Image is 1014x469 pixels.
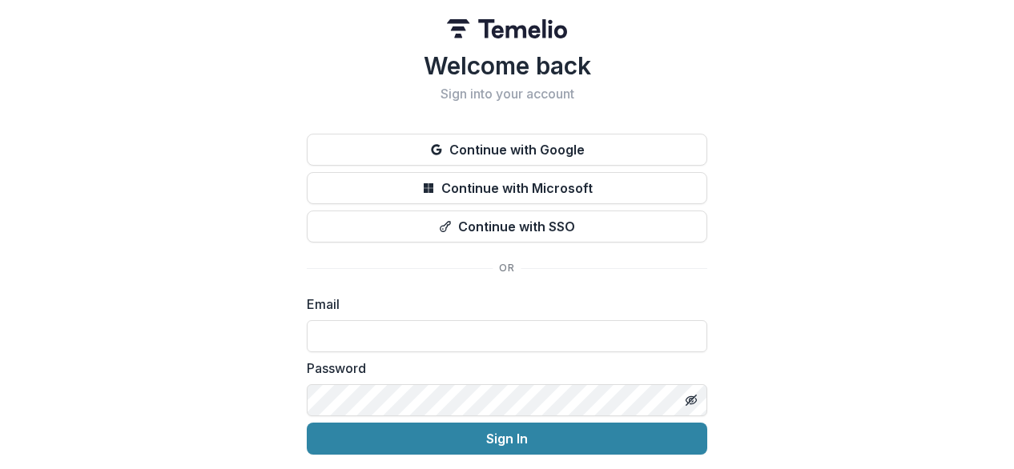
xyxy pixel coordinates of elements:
label: Email [307,295,698,314]
button: Continue with Microsoft [307,172,707,204]
button: Sign In [307,423,707,455]
label: Password [307,359,698,378]
button: Continue with Google [307,134,707,166]
h1: Welcome back [307,51,707,80]
button: Continue with SSO [307,210,707,243]
img: Temelio [447,19,567,38]
h2: Sign into your account [307,86,707,102]
button: Toggle password visibility [678,387,704,413]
